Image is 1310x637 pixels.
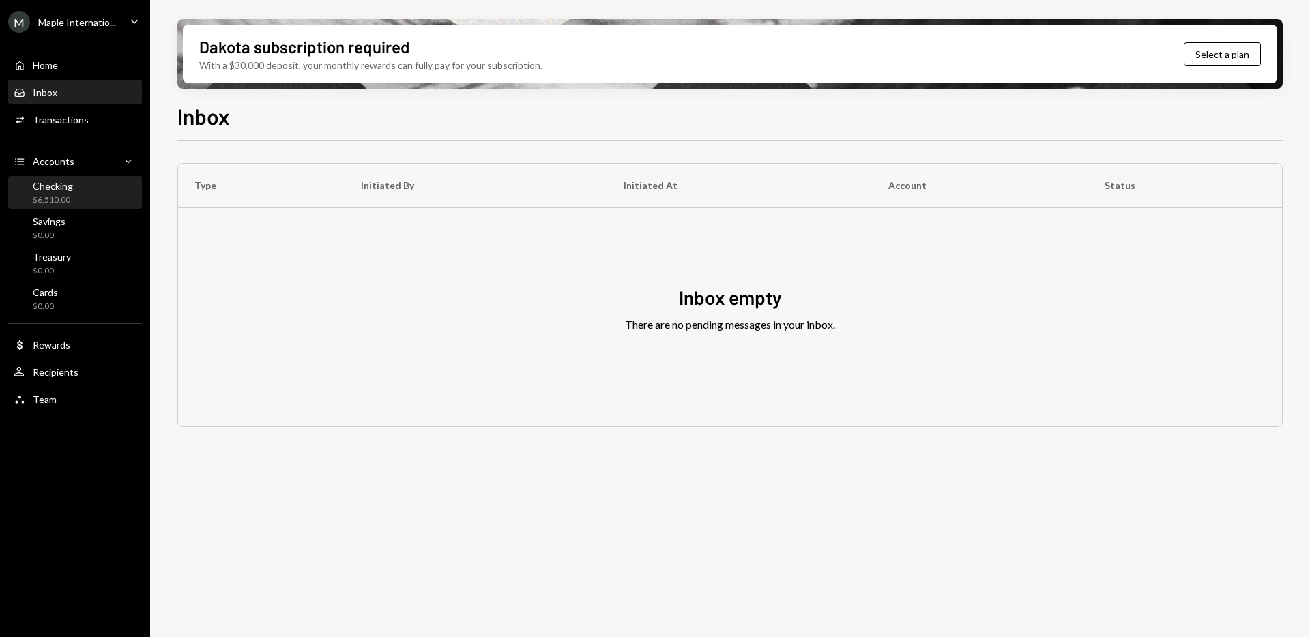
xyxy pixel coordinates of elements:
[8,211,142,244] a: Savings$0.00
[33,216,65,227] div: Savings
[8,11,30,33] div: M
[33,155,74,167] div: Accounts
[8,282,142,315] a: Cards$0.00
[33,301,58,312] div: $0.00
[8,107,142,132] a: Transactions
[199,58,542,72] div: With a $30,000 deposit, your monthly rewards can fully pay for your subscription.
[8,176,142,209] a: Checking$6,510.00
[33,194,73,206] div: $6,510.00
[345,164,607,207] th: Initiated By
[1184,42,1261,66] button: Select a plan
[8,332,142,357] a: Rewards
[8,80,142,104] a: Inbox
[872,164,1088,207] th: Account
[8,149,142,173] a: Accounts
[33,286,58,298] div: Cards
[33,339,70,351] div: Rewards
[625,316,835,333] div: There are no pending messages in your inbox.
[178,164,345,207] th: Type
[8,387,142,411] a: Team
[177,102,230,130] h1: Inbox
[33,87,57,98] div: Inbox
[8,53,142,77] a: Home
[33,230,65,241] div: $0.00
[33,265,71,277] div: $0.00
[199,35,409,58] div: Dakota subscription required
[33,114,89,125] div: Transactions
[8,359,142,384] a: Recipients
[33,366,78,378] div: Recipients
[33,251,71,263] div: Treasury
[607,164,872,207] th: Initiated At
[8,247,142,280] a: Treasury$0.00
[33,180,73,192] div: Checking
[33,394,57,405] div: Team
[38,16,116,28] div: Maple Internatio...
[33,59,58,71] div: Home
[679,284,782,311] div: Inbox empty
[1088,164,1282,207] th: Status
